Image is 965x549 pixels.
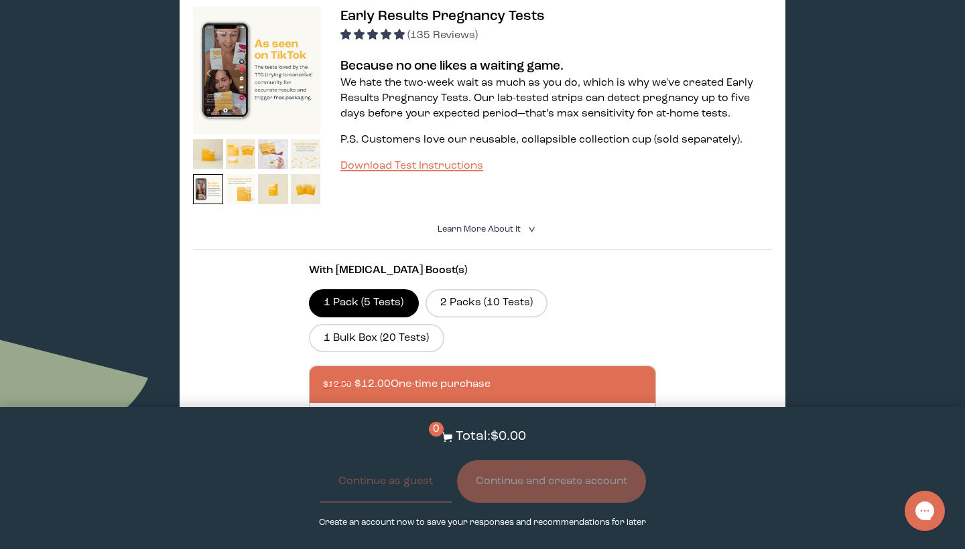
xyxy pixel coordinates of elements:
button: Continue as guest [320,460,452,503]
label: 1 Pack (5 Tests) [309,289,419,317]
i: < [524,226,537,233]
span: Early Results Pregnancy Tests [340,9,545,23]
span: . [740,135,743,145]
span: P.S. Customers love our reusable, collapsible collection cup (sold separately) [340,135,740,145]
p: With [MEDICAL_DATA] Boost(s) [309,263,656,279]
strong: Because no one likes a waiting game. [340,60,564,73]
img: thumbnail image [193,7,320,134]
label: 2 Packs (10 Tests) [426,289,548,317]
img: thumbnail image [258,174,288,204]
img: thumbnail image [226,174,256,204]
img: thumbnail image [258,139,288,169]
button: Continue and create account [457,460,646,503]
span: 4.99 stars [340,30,407,41]
span: (135 Reviews) [407,30,478,41]
img: thumbnail image [193,174,223,204]
summary: Learn More About it < [438,223,527,236]
a: Download Test Instructions [340,161,483,171]
img: thumbnail image [226,139,256,169]
p: We hate the two-week wait as much as you do, which is why we've created Early Results Pregnancy T... [340,76,772,122]
span: Learn More About it [438,225,521,234]
span: 0 [429,422,444,437]
p: Total: $0.00 [456,427,526,447]
img: thumbnail image [291,174,321,204]
p: Create an account now to save your responses and recommendations for later [319,516,646,529]
img: thumbnail image [291,139,321,169]
label: 1 Bulk Box (20 Tests) [309,324,444,352]
img: thumbnail image [193,139,223,169]
iframe: Gorgias live chat messenger [898,486,952,536]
